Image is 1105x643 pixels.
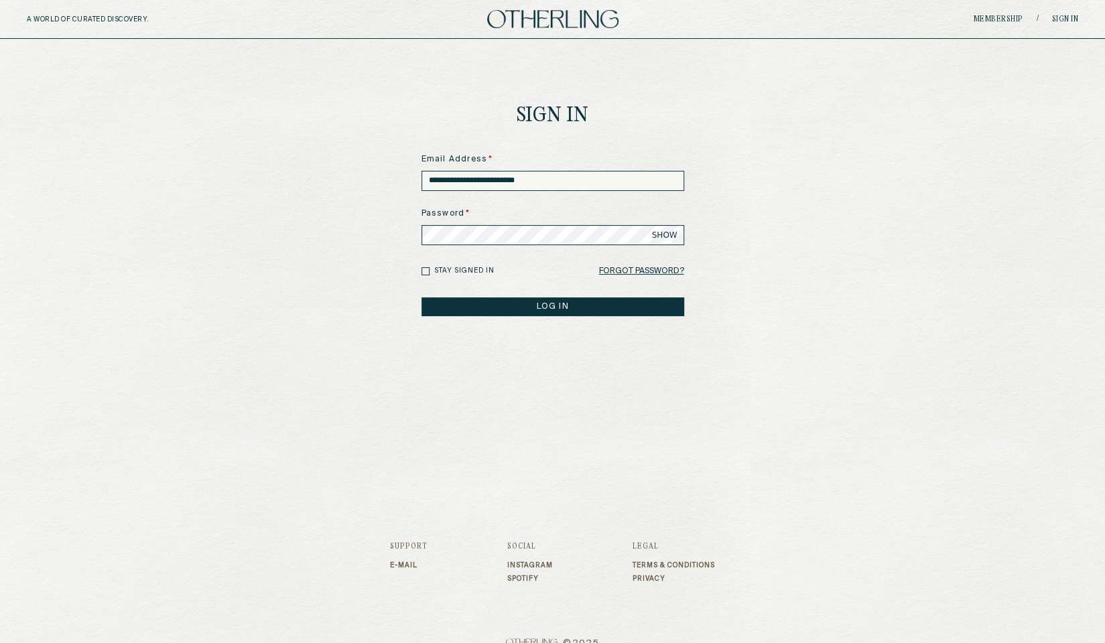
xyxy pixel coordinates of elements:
img: logo [487,10,619,28]
a: Instagram [507,561,553,569]
h3: Legal [633,543,715,551]
h3: Support [390,543,428,551]
label: Email Address [421,153,684,165]
a: E-mail [390,561,428,569]
span: SHOW [652,230,677,240]
label: Password [421,208,684,220]
h5: A WORLD OF CURATED DISCOVERY. [27,15,207,23]
a: Terms & Conditions [633,561,715,569]
button: LOG IN [421,297,684,316]
h3: Social [507,543,553,551]
span: / [1037,14,1039,24]
label: Stay signed in [434,266,495,276]
a: Sign in [1052,15,1079,23]
a: Privacy [633,575,715,583]
h1: Sign In [517,106,589,127]
a: Spotify [507,575,553,583]
a: Forgot Password? [599,262,684,281]
a: Membership [974,15,1023,23]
